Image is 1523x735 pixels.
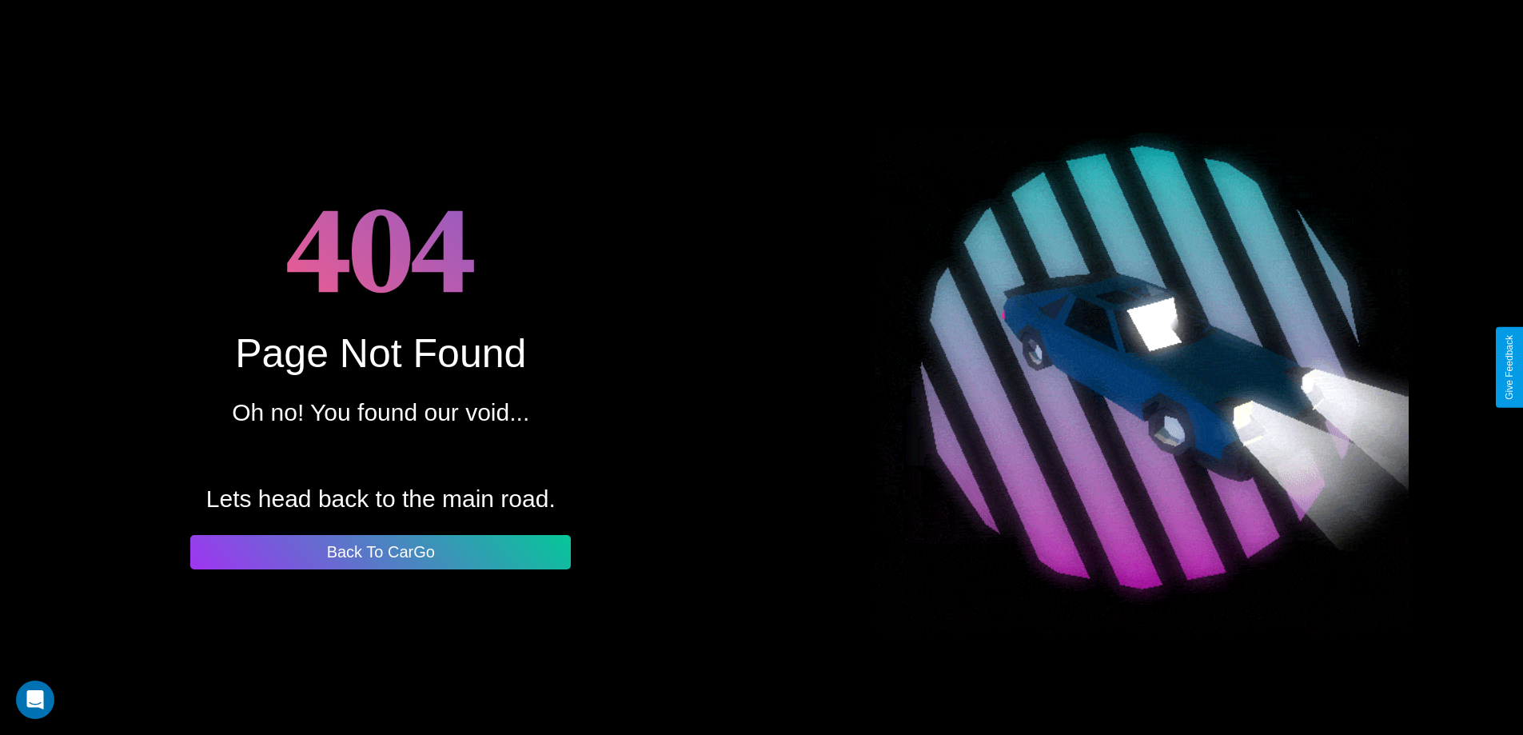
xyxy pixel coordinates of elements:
h1: 404 [286,166,476,330]
div: Page Not Found [235,330,526,377]
div: Open Intercom Messenger [16,681,54,719]
div: Give Feedback [1504,335,1515,400]
img: spinning car [875,101,1409,634]
button: Back To CarGo [190,535,571,569]
p: Oh no! You found our void... Lets head back to the main road. [206,391,556,521]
